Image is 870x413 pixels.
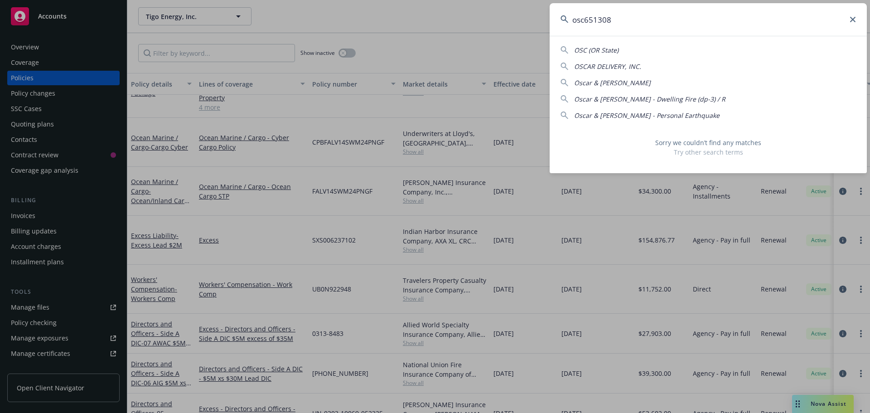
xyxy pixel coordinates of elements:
[561,138,856,147] span: Sorry we couldn’t find any matches
[550,3,867,36] input: Search...
[574,78,651,87] span: Oscar & [PERSON_NAME]
[574,62,641,71] span: OSCAR DELIVERY, INC.
[574,95,725,103] span: Oscar & [PERSON_NAME] - Dwelling Fire (dp-3) / R
[574,46,619,54] span: OSC (OR State)
[561,147,856,157] span: Try other search terms
[574,111,720,120] span: Oscar & [PERSON_NAME] - Personal Earthquake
